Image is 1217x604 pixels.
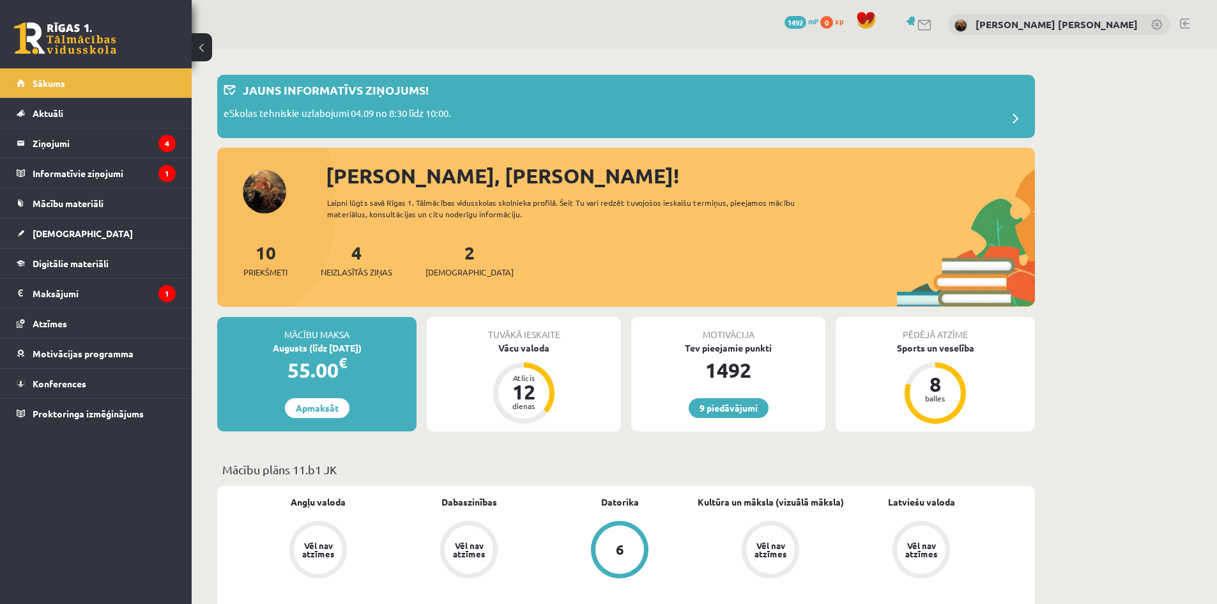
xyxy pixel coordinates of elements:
[17,189,176,218] a: Mācību materiāli
[835,16,843,26] span: xp
[243,241,287,279] a: 10Priekšmeti
[217,317,417,341] div: Mācību maksa
[224,81,1029,132] a: Jauns informatīvs ziņojums! eSkolas tehniskie uzlabojumi 04.09 no 8:30 līdz 10:00.
[689,398,769,418] a: 9 piedāvājumi
[17,68,176,98] a: Sākums
[17,309,176,338] a: Atzīmes
[601,495,639,509] a: Datorika
[17,279,176,308] a: Maksājumi1
[339,353,347,372] span: €
[222,461,1030,478] p: Mācību plāns 11.b1 JK
[631,317,825,341] div: Motivācija
[33,197,103,209] span: Mācību materiāli
[425,266,514,279] span: [DEMOGRAPHIC_DATA]
[17,399,176,428] a: Proktoringa izmēģinājums
[753,541,788,558] div: Vēl nav atzīmes
[425,241,514,279] a: 2[DEMOGRAPHIC_DATA]
[544,521,695,581] a: 6
[327,197,818,220] div: Laipni lūgts savā Rīgas 1. Tālmācības vidusskolas skolnieka profilā. Šeit Tu vari redzēt tuvojošo...
[300,541,336,558] div: Vēl nav atzīmes
[33,378,86,389] span: Konferences
[33,258,109,269] span: Digitālie materiāli
[808,16,818,26] span: mP
[321,241,392,279] a: 4Neizlasītās ziņas
[820,16,833,29] span: 0
[505,382,543,402] div: 12
[17,159,176,188] a: Informatīvie ziņojumi1
[427,317,621,341] div: Tuvākā ieskaite
[158,135,176,152] i: 4
[243,266,287,279] span: Priekšmeti
[33,408,144,419] span: Proktoringa izmēģinājums
[505,374,543,382] div: Atlicis
[217,355,417,385] div: 55.00
[695,521,846,581] a: Vēl nav atzīmes
[846,521,997,581] a: Vēl nav atzīmes
[17,249,176,278] a: Digitālie materiāli
[903,541,939,558] div: Vēl nav atzīmes
[954,19,967,32] img: Pēteris Anatolijs Drazlovskis
[33,318,67,329] span: Atzīmes
[158,285,176,302] i: 1
[836,341,1035,355] div: Sports un veselība
[888,495,955,509] a: Latviešu valoda
[224,106,451,124] p: eSkolas tehniskie uzlabojumi 04.09 no 8:30 līdz 10:00.
[394,521,544,581] a: Vēl nav atzīmes
[820,16,850,26] a: 0 xp
[33,128,176,158] legend: Ziņojumi
[427,341,621,426] a: Vācu valoda Atlicis 12 dienas
[243,521,394,581] a: Vēl nav atzīmes
[916,394,954,402] div: balles
[785,16,818,26] a: 1492 mP
[616,543,624,557] div: 6
[17,339,176,368] a: Motivācijas programma
[17,219,176,248] a: [DEMOGRAPHIC_DATA]
[836,317,1035,341] div: Pēdējā atzīme
[441,495,497,509] a: Dabaszinības
[33,228,133,239] span: [DEMOGRAPHIC_DATA]
[33,159,176,188] legend: Informatīvie ziņojumi
[785,16,806,29] span: 1492
[631,355,825,385] div: 1492
[33,279,176,308] legend: Maksājumi
[158,165,176,182] i: 1
[243,81,429,98] p: Jauns informatīvs ziņojums!
[217,341,417,355] div: Augusts (līdz [DATE])
[33,77,65,89] span: Sākums
[427,341,621,355] div: Vācu valoda
[916,374,954,394] div: 8
[17,369,176,398] a: Konferences
[291,495,346,509] a: Angļu valoda
[976,18,1138,31] a: [PERSON_NAME] [PERSON_NAME]
[451,541,487,558] div: Vēl nav atzīmes
[321,266,392,279] span: Neizlasītās ziņas
[33,348,134,359] span: Motivācijas programma
[698,495,844,509] a: Kultūra un māksla (vizuālā māksla)
[14,22,116,54] a: Rīgas 1. Tālmācības vidusskola
[285,398,349,418] a: Apmaksāt
[17,98,176,128] a: Aktuāli
[17,128,176,158] a: Ziņojumi4
[631,341,825,355] div: Tev pieejamie punkti
[836,341,1035,426] a: Sports un veselība 8 balles
[326,160,1035,191] div: [PERSON_NAME], [PERSON_NAME]!
[505,402,543,410] div: dienas
[33,107,63,119] span: Aktuāli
